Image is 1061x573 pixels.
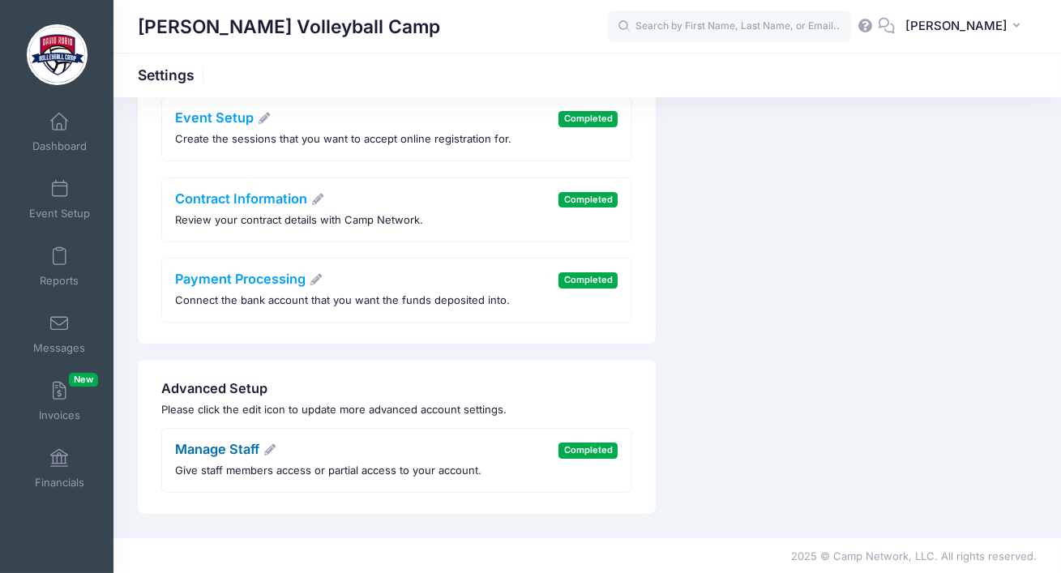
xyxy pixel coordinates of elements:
a: Messages [21,306,98,362]
a: Dashboard [21,104,98,160]
p: Review your contract details with Camp Network. [176,212,424,229]
span: Event Setup [29,207,90,220]
span: [PERSON_NAME] [905,17,1008,35]
button: [PERSON_NAME] [895,8,1037,45]
a: Payment Processing [176,271,323,287]
span: Completed [558,443,618,458]
span: Completed [558,192,618,207]
a: Event Setup [21,171,98,228]
img: David Rubio Volleyball Camp [27,24,88,85]
a: Reports [21,238,98,295]
span: Reports [40,274,79,288]
span: Financials [35,476,84,490]
a: Event Setup [176,109,272,126]
span: New [69,373,98,387]
span: Dashboard [32,139,87,153]
p: Connect the bank account that you want the funds deposited into. [176,293,511,309]
h1: [PERSON_NAME] Volleyball Camp [138,8,440,45]
span: Completed [558,111,618,126]
span: Invoices [39,408,80,422]
h1: Settings [138,66,208,83]
p: Create the sessions that you want to accept online registration for. [176,131,512,148]
a: InvoicesNew [21,373,98,430]
span: Messages [33,341,85,355]
p: Please click the edit icon to update more advanced account settings. [161,402,631,418]
p: Give staff members access or partial access to your account. [176,463,482,479]
span: 2025 © Camp Network, LLC. All rights reserved. [791,549,1037,562]
a: Financials [21,440,98,497]
h4: Advanced Setup [161,381,631,397]
input: Search by First Name, Last Name, or Email... [608,11,851,43]
span: Completed [558,272,618,288]
a: Contract Information [176,190,325,207]
a: Manage Staff [176,441,277,457]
